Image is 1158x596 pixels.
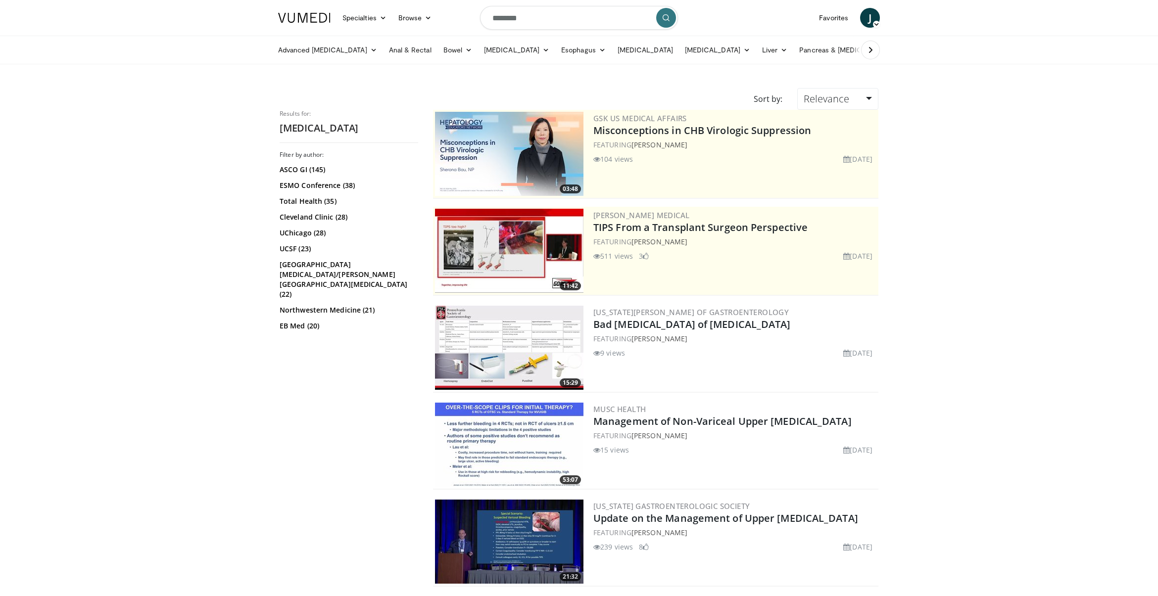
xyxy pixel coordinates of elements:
[843,542,872,552] li: [DATE]
[797,88,878,110] a: Relevance
[280,181,416,190] a: ESMO Conference (38)
[593,511,858,525] a: Update on the Management of Upper [MEDICAL_DATA]
[843,154,872,164] li: [DATE]
[593,154,633,164] li: 104 views
[392,8,438,28] a: Browse
[593,124,811,137] a: Misconceptions in CHB Virologic Suppression
[435,209,583,293] a: 11:42
[639,251,649,261] li: 3
[435,500,583,584] img: 3890c88d-892c-42d2-832f-e7e97257bde5.300x170_q85_crop-smart_upscale.jpg
[593,139,876,150] div: FEATURING
[435,403,583,487] img: 82292724-ef74-408a-af08-84ecaedb061a.300x170_q85_crop-smart_upscale.jpg
[612,40,679,60] a: [MEDICAL_DATA]
[593,430,876,441] div: FEATURING
[843,251,872,261] li: [DATE]
[383,40,437,60] a: Anal & Rectal
[843,445,872,455] li: [DATE]
[478,40,555,60] a: [MEDICAL_DATA]
[631,140,687,149] a: [PERSON_NAME]
[437,40,478,60] a: Bowel
[593,333,876,344] div: FEATURING
[555,40,612,60] a: Esophagus
[593,113,687,123] a: GSK US Medical Affairs
[843,348,872,358] li: [DATE]
[860,8,880,28] a: J
[280,212,416,222] a: Cleveland Clinic (28)
[435,112,583,196] img: 59d1e413-5879-4b2e-8b0a-b35c7ac1ec20.jpg.300x170_q85_crop-smart_upscale.jpg
[593,445,629,455] li: 15 views
[435,306,583,390] a: 15:29
[278,13,331,23] img: VuMedi Logo
[746,88,790,110] div: Sort by:
[337,8,392,28] a: Specialties
[560,378,581,387] span: 15:29
[435,403,583,487] a: 53:07
[593,221,808,234] a: TIPS From a Transplant Surgeon Perspective
[280,305,416,315] a: Northwestern Medicine (21)
[560,184,581,193] span: 03:48
[593,527,876,538] div: FEATURING
[560,281,581,290] span: 11:42
[756,40,793,60] a: Liver
[280,321,416,331] a: EB Med (20)
[280,110,418,118] p: Results for:
[593,210,689,220] a: [PERSON_NAME] Medical
[631,431,687,440] a: [PERSON_NAME]
[280,165,416,175] a: ASCO GI (145)
[435,209,583,293] img: 4003d3dc-4d84-4588-a4af-bb6b84f49ae6.300x170_q85_crop-smart_upscale.jpg
[593,318,791,331] a: Bad [MEDICAL_DATA] of [MEDICAL_DATA]
[679,40,756,60] a: [MEDICAL_DATA]
[280,244,416,254] a: UCSF (23)
[593,501,750,511] a: [US_STATE] Gastroenterologic Society
[435,500,583,584] a: 21:32
[593,404,646,414] a: MUSC Health
[280,151,418,159] h3: Filter by author:
[593,348,625,358] li: 9 views
[593,414,852,428] a: Management of Non-Variceal Upper [MEDICAL_DATA]
[560,572,581,581] span: 21:32
[435,306,583,390] img: 4dca7013-2c15-4e30-83c8-80029bd49e4d.300x170_q85_crop-smart_upscale.jpg
[593,236,876,247] div: FEATURING
[639,542,649,552] li: 8
[560,475,581,484] span: 53:07
[593,542,633,552] li: 239 views
[793,40,909,60] a: Pancreas & [MEDICAL_DATA]
[593,251,633,261] li: 511 views
[435,112,583,196] a: 03:48
[593,307,789,317] a: [US_STATE][PERSON_NAME] of Gastroenterology
[813,8,854,28] a: Favorites
[280,228,416,238] a: UChicago (28)
[631,237,687,246] a: [PERSON_NAME]
[280,122,418,135] h2: [MEDICAL_DATA]
[804,92,849,105] span: Relevance
[480,6,678,30] input: Search topics, interventions
[280,196,416,206] a: Total Health (35)
[631,334,687,343] a: [PERSON_NAME]
[631,528,687,537] a: [PERSON_NAME]
[272,40,383,60] a: Advanced [MEDICAL_DATA]
[280,260,416,299] a: [GEOGRAPHIC_DATA][MEDICAL_DATA]/[PERSON_NAME][GEOGRAPHIC_DATA][MEDICAL_DATA] (22)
